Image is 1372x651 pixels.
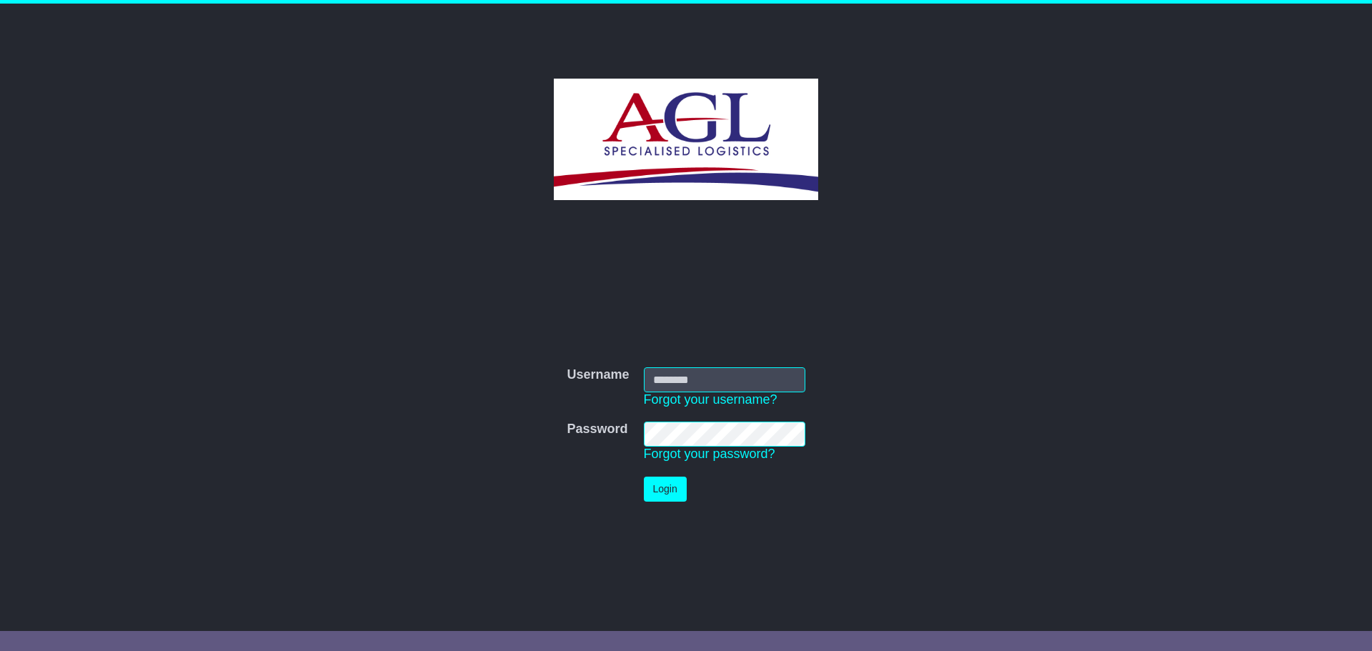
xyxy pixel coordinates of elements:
[567,422,627,437] label: Password
[644,477,687,502] button: Login
[644,392,777,407] a: Forgot your username?
[554,79,817,200] img: AGL SPECIALISED LOGISTICS
[644,447,775,461] a: Forgot your password?
[567,367,629,383] label: Username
